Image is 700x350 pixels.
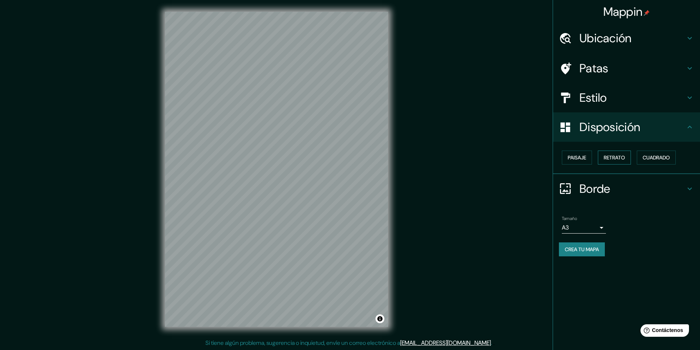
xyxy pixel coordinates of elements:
font: Si tiene algún problema, sugerencia o inquietud, envíe un correo electrónico a [205,339,400,347]
button: Crea tu mapa [559,242,605,256]
font: Crea tu mapa [565,246,599,253]
div: Borde [553,174,700,203]
iframe: Lanzador de widgets de ayuda [635,321,692,342]
div: A3 [562,222,606,234]
div: Patas [553,54,700,83]
font: Cuadrado [643,154,670,161]
div: Disposición [553,112,700,142]
button: Cuadrado [637,151,676,165]
font: Retrato [604,154,625,161]
canvas: Mapa [165,12,388,327]
font: Ubicación [579,30,632,46]
button: Activar o desactivar atribución [376,314,384,323]
font: Disposición [579,119,640,135]
button: Retrato [598,151,631,165]
a: [EMAIL_ADDRESS][DOMAIN_NAME] [400,339,491,347]
font: . [492,339,493,347]
button: Paisaje [562,151,592,165]
font: Mappin [603,4,643,19]
font: Patas [579,61,609,76]
font: Estilo [579,90,607,105]
img: pin-icon.png [644,10,650,16]
font: Paisaje [568,154,586,161]
font: . [493,339,495,347]
div: Estilo [553,83,700,112]
div: Ubicación [553,24,700,53]
font: Borde [579,181,610,196]
font: A3 [562,224,569,231]
font: . [491,339,492,347]
font: Tamaño [562,216,577,221]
